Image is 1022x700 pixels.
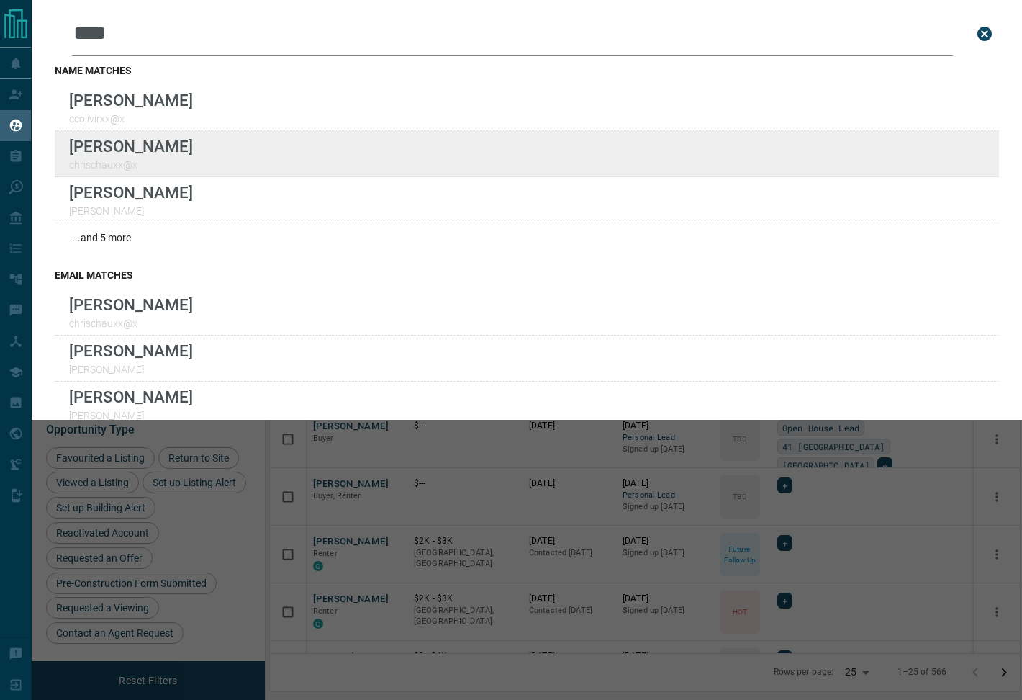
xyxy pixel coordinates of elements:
p: [PERSON_NAME] [69,410,193,421]
p: [PERSON_NAME] [69,183,193,202]
p: [PERSON_NAME] [69,91,193,109]
p: [PERSON_NAME] [69,295,193,314]
button: close search bar [970,19,999,48]
p: [PERSON_NAME] [69,387,193,406]
h3: name matches [55,65,999,76]
p: [PERSON_NAME] [69,205,193,217]
p: [PERSON_NAME] [69,137,193,156]
p: chrischauxx@x [69,318,193,329]
p: [PERSON_NAME] [69,364,193,375]
p: [PERSON_NAME] [69,341,193,360]
div: ...and 5 more [55,223,999,252]
h3: email matches [55,269,999,281]
p: ccolivirxx@x [69,113,193,125]
p: chrischauxx@x [69,159,193,171]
